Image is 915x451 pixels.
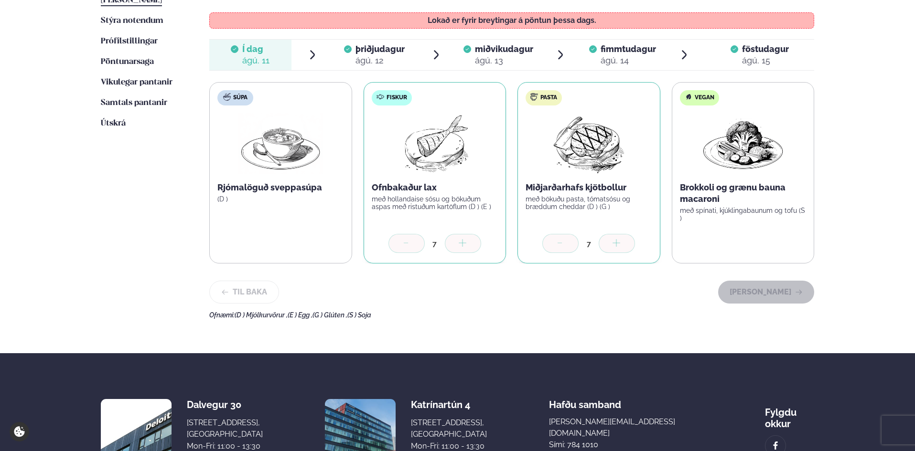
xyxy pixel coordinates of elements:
img: pasta.svg [530,93,538,101]
p: með hollandaise sósu og bökuðum aspas með ristuðum kartöflum (D ) (E ) [372,195,498,210]
span: Samtals pantanir [101,99,167,107]
div: ágú. 12 [355,55,405,66]
span: Í dag [242,43,269,55]
img: Soup.png [238,113,323,174]
a: Stýra notendum [101,15,163,27]
span: miðvikudagur [475,44,533,54]
img: Fish.png [392,113,477,174]
a: Vikulegar pantanir [101,77,172,88]
span: (S ) Soja [347,311,371,319]
button: [PERSON_NAME] [718,281,814,304]
div: [STREET_ADDRESS], [GEOGRAPHIC_DATA] [187,417,263,440]
div: ágú. 15 [742,55,789,66]
img: Vegan.svg [685,93,692,101]
a: Pöntunarsaga [101,56,154,68]
span: Hafðu samband [549,391,621,410]
img: soup.svg [223,93,231,101]
p: Brokkoli og grænu bauna macaroni [680,182,807,205]
span: föstudagur [742,44,789,54]
span: (E ) Egg , [288,311,312,319]
a: Samtals pantanir [101,97,167,109]
p: Rjómalöguð sveppasúpa [217,182,344,193]
span: Útskrá [101,119,126,127]
a: [PERSON_NAME][EMAIL_ADDRESS][DOMAIN_NAME] [549,416,703,439]
div: 7 [425,238,445,249]
div: ágú. 13 [475,55,533,66]
p: með bökuðu pasta, tómatsósu og bræddum cheddar (D ) (G ) [526,195,652,210]
div: [STREET_ADDRESS], [GEOGRAPHIC_DATA] [411,417,487,440]
span: Vikulegar pantanir [101,78,172,86]
p: með spínati, kjúklingabaunum og tofu (S ) [680,207,807,222]
p: Ofnbakaður lax [372,182,498,193]
span: Súpa [233,94,248,102]
div: Ofnæmi: [209,311,814,319]
div: Fylgdu okkur [765,399,814,430]
div: ágú. 11 [242,55,269,66]
div: Katrínartún 4 [411,399,487,410]
a: Cookie settings [10,422,29,441]
span: fimmtudagur [601,44,656,54]
img: Beef-Meat.png [547,113,631,174]
div: 7 [579,238,599,249]
p: Sími: 784 1010 [549,439,703,451]
a: Útskrá [101,118,126,129]
span: þriðjudagur [355,44,405,54]
img: fish.svg [377,93,384,101]
span: Stýra notendum [101,17,163,25]
div: Dalvegur 30 [187,399,263,410]
div: ágú. 14 [601,55,656,66]
p: Lokað er fyrir breytingar á pöntun þessa dags. [219,17,805,24]
span: Pasta [540,94,557,102]
span: (D ) Mjólkurvörur , [235,311,288,319]
p: (D ) [217,195,344,203]
span: Vegan [695,94,714,102]
img: Vegan.png [701,113,785,174]
span: (G ) Glúten , [312,311,347,319]
span: Prófílstillingar [101,37,158,45]
span: Fiskur [387,94,407,102]
a: Prófílstillingar [101,36,158,47]
span: Pöntunarsaga [101,58,154,66]
p: Miðjarðarhafs kjötbollur [526,182,652,193]
button: Til baka [209,281,279,304]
